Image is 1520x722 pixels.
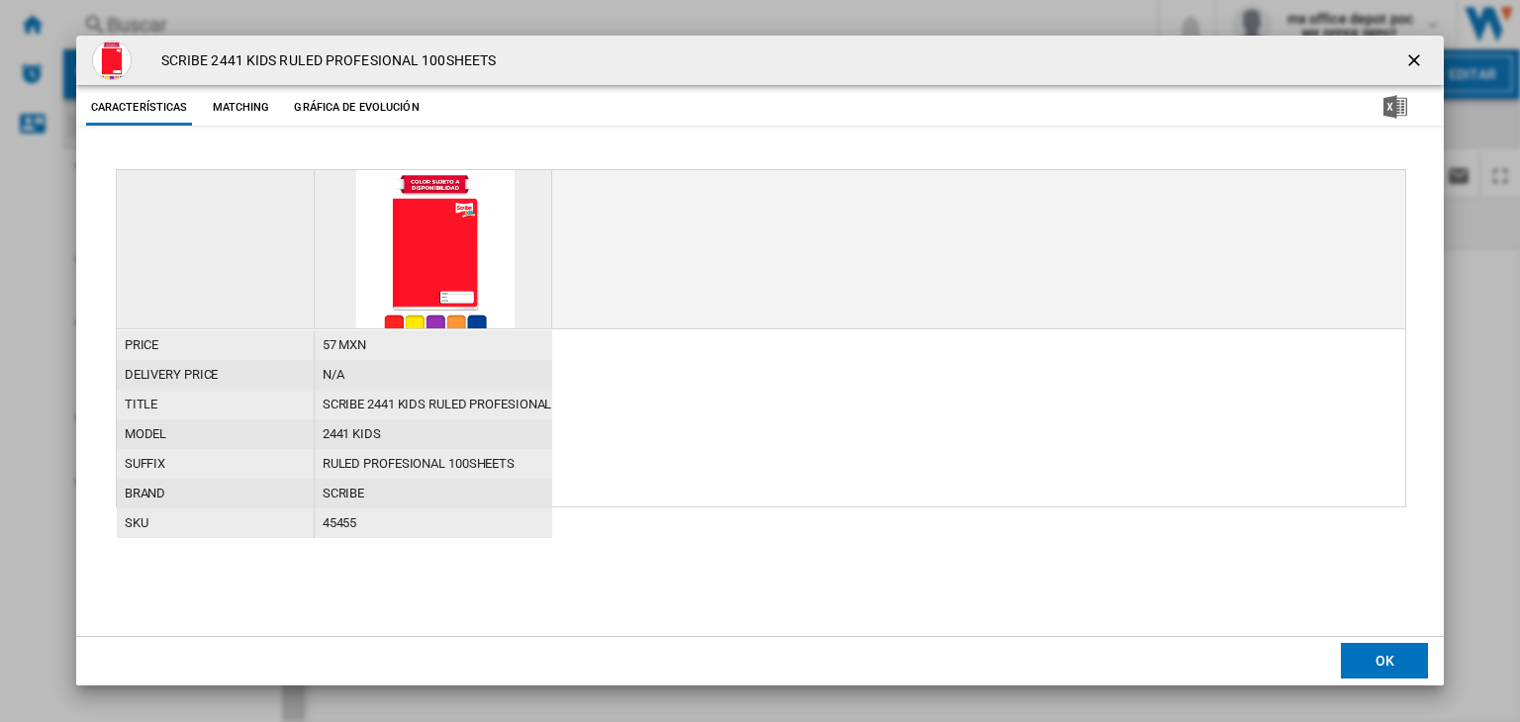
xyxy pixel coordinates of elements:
button: Características [86,90,193,126]
div: model [117,419,314,449]
div: brand [117,479,314,508]
img: 515ftw-45455.jpg [356,170,515,328]
div: 45455 [315,508,552,538]
button: Matching [197,90,284,126]
div: delivery price [117,360,314,390]
button: Descargar en Excel [1352,90,1439,126]
div: title [117,390,314,419]
div: sku [117,508,314,538]
div: N/A [315,360,552,390]
ng-md-icon: getI18NText('BUTTONS.CLOSE_DIALOG') [1404,50,1428,74]
div: RULED PROFESIONAL 100SHEETS [315,449,552,479]
div: SCRIBE 2441 KIDS RULED PROFESIONAL 100SHEETS [315,390,552,419]
button: Gráfica de evolución [289,90,424,126]
button: OK [1341,643,1428,678]
div: price [117,330,314,360]
div: suffix [117,449,314,479]
img: excel-24x24.png [1383,95,1407,119]
div: SCRIBE [315,479,552,508]
button: getI18NText('BUTTONS.CLOSE_DIALOG') [1396,41,1436,80]
img: 515ftw-45455.jpg [92,41,132,80]
h4: SCRIBE 2441 KIDS RULED PROFESIONAL 100SHEETS [151,51,496,71]
div: 2441 KIDS [315,419,552,449]
div: 57 MXN [315,330,552,360]
md-dialog: Product popup [76,36,1444,684]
